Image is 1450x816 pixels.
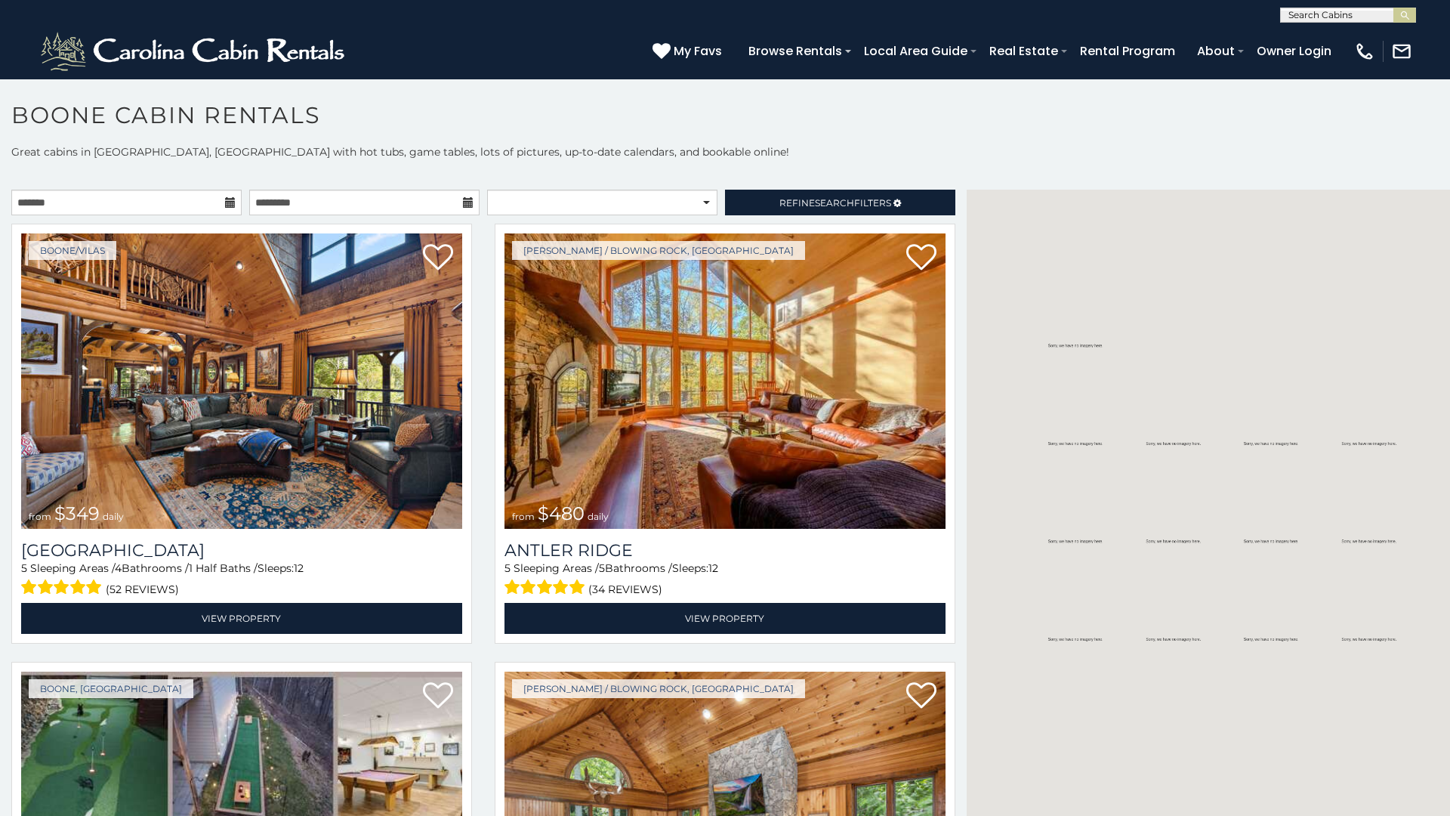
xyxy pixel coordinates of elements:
[38,29,351,74] img: White-1-2.png
[504,233,946,529] img: 1714397585_thumbnail.jpeg
[1354,41,1375,62] img: phone-regular-white.png
[189,561,258,575] span: 1 Half Baths /
[538,502,585,524] span: $480
[504,561,946,599] div: Sleeping Areas / Bathrooms / Sleeps:
[708,561,718,575] span: 12
[1249,38,1339,64] a: Owner Login
[652,42,726,61] a: My Favs
[779,197,891,209] span: Refine Filters
[21,603,462,634] a: View Property
[504,233,946,529] a: from $480 daily
[504,603,946,634] a: View Property
[588,580,662,599] span: (34 reviews)
[29,679,193,698] a: Boone, [GEOGRAPHIC_DATA]
[504,540,946,561] a: Antler Ridge
[54,502,100,524] span: $349
[21,233,462,529] img: 1714398500_thumbnail.jpeg
[21,561,27,575] span: 5
[674,42,722,60] span: My Favs
[512,241,805,260] a: [PERSON_NAME] / Blowing Rock, [GEOGRAPHIC_DATA]
[115,561,122,575] span: 4
[29,241,116,260] a: Boone/Vilas
[21,540,462,561] a: [GEOGRAPHIC_DATA]
[512,679,805,698] a: [PERSON_NAME] / Blowing Rock, [GEOGRAPHIC_DATA]
[1391,41,1412,62] img: mail-regular-white.png
[741,38,850,64] a: Browse Rentals
[906,243,936,274] a: Add to favorites
[512,511,535,522] span: from
[906,681,936,712] a: Add to favorites
[815,197,854,209] span: Search
[1189,38,1242,64] a: About
[103,511,124,522] span: daily
[599,561,605,575] span: 5
[106,580,179,599] span: (52 reviews)
[504,561,511,575] span: 5
[21,233,462,529] a: from $349 daily
[982,38,1066,64] a: Real Estate
[725,190,955,215] a: RefineSearchFilters
[588,511,609,522] span: daily
[21,561,462,599] div: Sleeping Areas / Bathrooms / Sleeps:
[29,511,51,522] span: from
[856,38,975,64] a: Local Area Guide
[1072,38,1183,64] a: Rental Program
[294,561,304,575] span: 12
[423,681,453,712] a: Add to favorites
[21,540,462,561] h3: Diamond Creek Lodge
[423,243,453,274] a: Add to favorites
